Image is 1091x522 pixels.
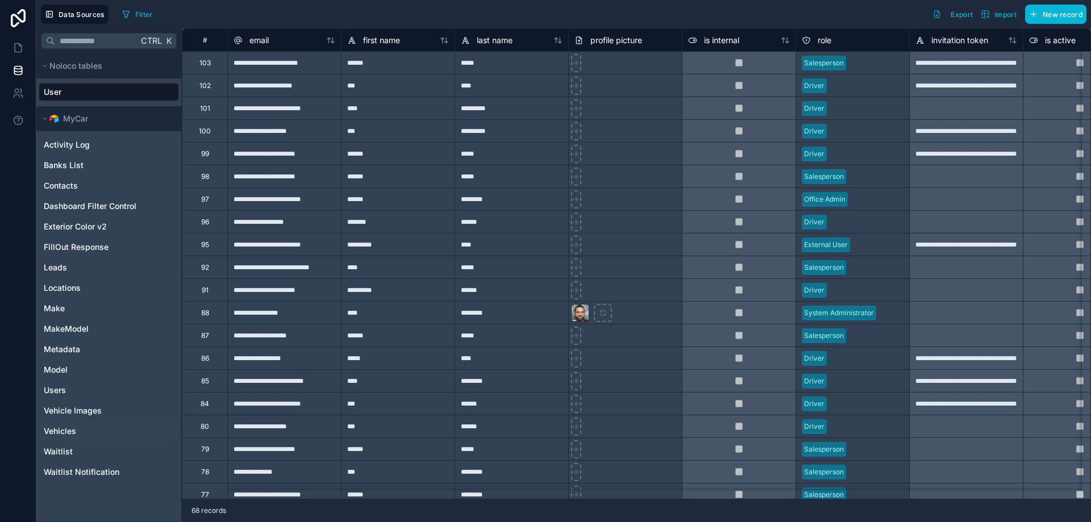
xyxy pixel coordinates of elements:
[804,421,825,432] div: Driver
[818,35,831,46] span: role
[1045,35,1076,46] span: is active
[804,126,825,136] div: Driver
[191,36,219,44] div: #
[804,376,825,386] div: Driver
[1043,10,1082,19] span: New record
[804,103,825,114] div: Driver
[201,240,209,249] div: 95
[59,10,105,19] span: Data Sources
[994,10,1017,19] span: Import
[201,490,209,499] div: 77
[804,399,825,409] div: Driver
[41,5,109,24] button: Data Sources
[363,35,400,46] span: first name
[977,5,1021,24] button: Import
[201,218,209,227] div: 96
[804,444,844,454] div: Salesperson
[135,10,153,19] span: Filter
[804,262,844,273] div: Salesperson
[140,34,163,48] span: Ctrl
[804,285,825,295] div: Driver
[201,422,209,431] div: 80
[928,5,977,24] button: Export
[804,467,844,477] div: Salesperson
[804,149,825,159] div: Driver
[201,195,209,204] div: 97
[199,81,211,90] div: 102
[804,172,844,182] div: Salesperson
[477,35,513,46] span: last name
[804,308,874,318] div: System Administrator
[201,467,209,477] div: 78
[590,35,642,46] span: profile picture
[804,331,844,341] div: Salesperson
[1025,5,1086,24] button: New record
[202,286,209,295] div: 91
[191,506,226,515] span: 68 records
[804,194,846,204] div: Office Admin
[201,149,209,158] div: 99
[201,331,209,340] div: 87
[201,354,209,363] div: 86
[804,490,844,500] div: Salesperson
[704,35,739,46] span: is internal
[804,353,825,364] div: Driver
[804,217,825,227] div: Driver
[201,377,209,386] div: 85
[201,445,209,454] div: 79
[201,172,209,181] div: 98
[199,127,211,136] div: 100
[804,58,844,68] div: Salesperson
[118,6,157,23] button: Filter
[1021,5,1086,24] a: New record
[199,59,211,68] div: 103
[931,35,988,46] span: invitation token
[201,399,209,408] div: 84
[165,37,173,45] span: K
[201,263,209,272] div: 92
[804,240,848,250] div: External User
[249,35,269,46] span: email
[804,81,825,91] div: Driver
[200,104,210,113] div: 101
[201,308,209,318] div: 88
[951,10,973,19] span: Export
